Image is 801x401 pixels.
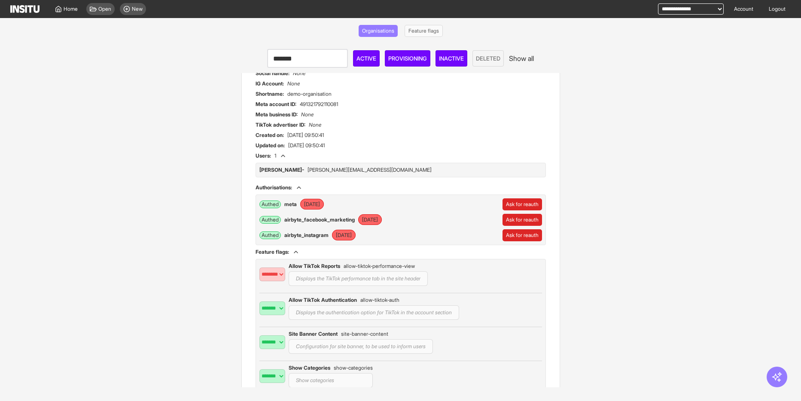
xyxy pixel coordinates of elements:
[132,6,143,12] span: New
[256,132,284,139] span: Created on:
[503,229,542,241] button: Ask for reauth
[64,6,78,12] span: Home
[256,122,305,128] span: TikTok advertiser ID:
[309,122,321,128] span: None
[256,91,284,97] span: Shortname:
[436,50,467,67] button: Inactive
[405,25,443,37] button: Feature flags
[358,214,382,225] span: [DATE]
[289,271,428,286] div: Displays the TikTok performance tab in the site header
[287,132,324,139] span: [DATE] 09:50:41
[289,365,330,371] span: Show Categories
[98,6,111,12] span: Open
[256,80,284,87] span: IG Account:
[284,201,297,208] div: meta
[509,53,534,64] button: Show all
[256,70,289,77] span: Social handle:
[334,365,373,371] span: show-categories
[353,50,380,67] button: Active
[289,331,338,337] span: Site Banner Content
[256,142,285,149] span: Updated on:
[332,230,356,240] span: [DATE]
[10,5,40,13] img: Logo
[300,101,338,108] span: 491321792110081
[256,101,296,108] span: Meta account ID:
[256,184,292,191] span: Authorisations:
[360,297,399,304] span: allow-tiktok-auth
[274,152,276,159] span: 1
[289,373,373,388] div: Show categories
[256,152,271,159] span: Users:
[259,167,304,173] div: [PERSON_NAME] -
[359,25,398,37] button: Organisations
[332,232,418,239] div: 2024 Apr 23 09:50
[259,365,542,388] div: Show categories
[288,142,325,149] span: [DATE] 09:50:41
[287,80,300,87] span: None
[284,216,355,223] div: airbyte_facebook_marketing
[301,111,314,118] span: None
[358,216,444,223] div: 2024 Apr 23 09:50
[259,216,281,224] div: Authed
[287,91,332,97] span: demo-organisation
[259,331,542,354] div: Configuration for site banner, to be used to inform users
[289,339,433,354] div: Configuration for site banner, to be used to inform users
[289,297,357,304] span: Allow TikTok Authentication
[259,200,281,208] div: Authed
[256,111,298,118] span: Meta business ID:
[256,249,289,255] span: Feature flags:
[259,263,542,286] div: Displays the TikTok performance tab in the site header
[344,263,415,270] span: allow-tiktok-performance-view
[472,50,504,67] button: Deleted
[259,231,281,239] div: Authed
[289,305,459,320] div: Displays the authentication option for TikTok in the account section
[300,201,386,208] div: 2024 Apr 23 09:50
[503,198,542,210] button: Ask for reauth
[300,199,324,210] span: [DATE]
[293,70,305,77] span: None
[289,263,340,270] span: Allow TikTok Reports
[308,167,432,173] div: [PERSON_NAME][EMAIL_ADDRESS][DOMAIN_NAME]
[385,50,430,67] button: Provisioning
[341,331,388,337] span: site-banner-content
[503,214,542,226] button: Ask for reauth
[259,297,542,320] div: Displays the authentication option for TikTok in the account section
[284,232,329,239] div: airbyte_instagram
